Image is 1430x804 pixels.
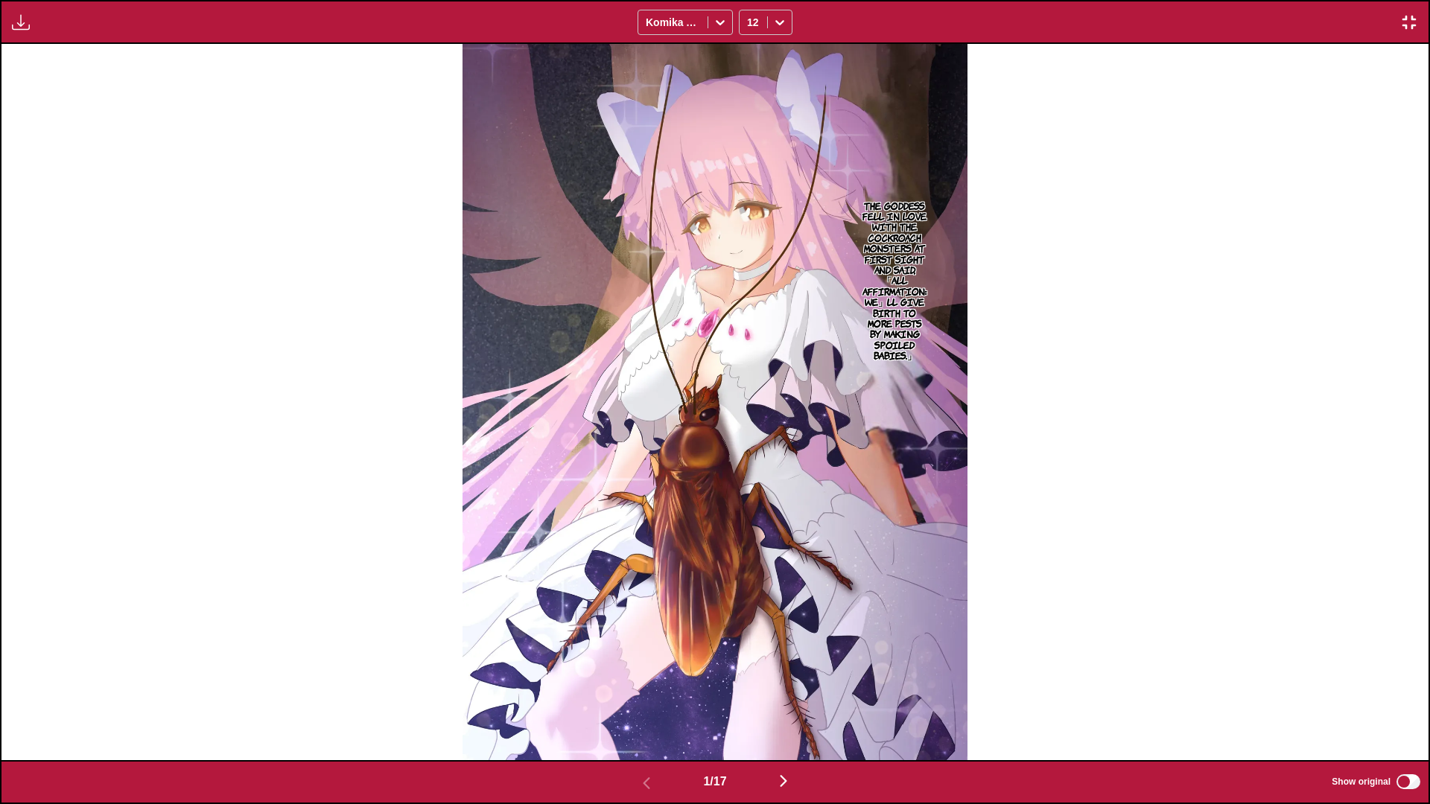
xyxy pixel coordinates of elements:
img: Manga Panel [463,44,968,760]
img: Previous page [638,774,655,792]
input: Show original [1396,774,1420,789]
span: 1 / 17 [703,775,726,788]
img: Next page [775,772,792,790]
p: The goddess fell in love with the cockroach monsters at first sight and said, 「All affirmation: W... [859,197,929,364]
img: Download translated images [12,13,30,31]
span: Show original [1332,776,1391,787]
